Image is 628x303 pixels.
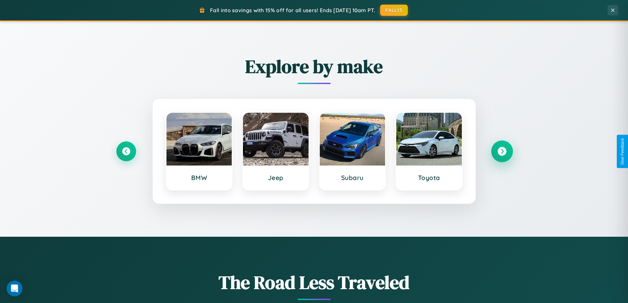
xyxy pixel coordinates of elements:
h3: Toyota [403,174,455,182]
div: Open Intercom Messenger [7,281,22,296]
button: FALL15 [380,5,408,16]
h3: BMW [173,174,225,182]
h3: Jeep [250,174,302,182]
h2: Explore by make [116,54,512,79]
h1: The Road Less Traveled [116,270,512,295]
div: Give Feedback [620,138,625,165]
span: Fall into savings with 15% off for all users! Ends [DATE] 10am PT. [210,7,375,14]
h3: Subaru [326,174,379,182]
